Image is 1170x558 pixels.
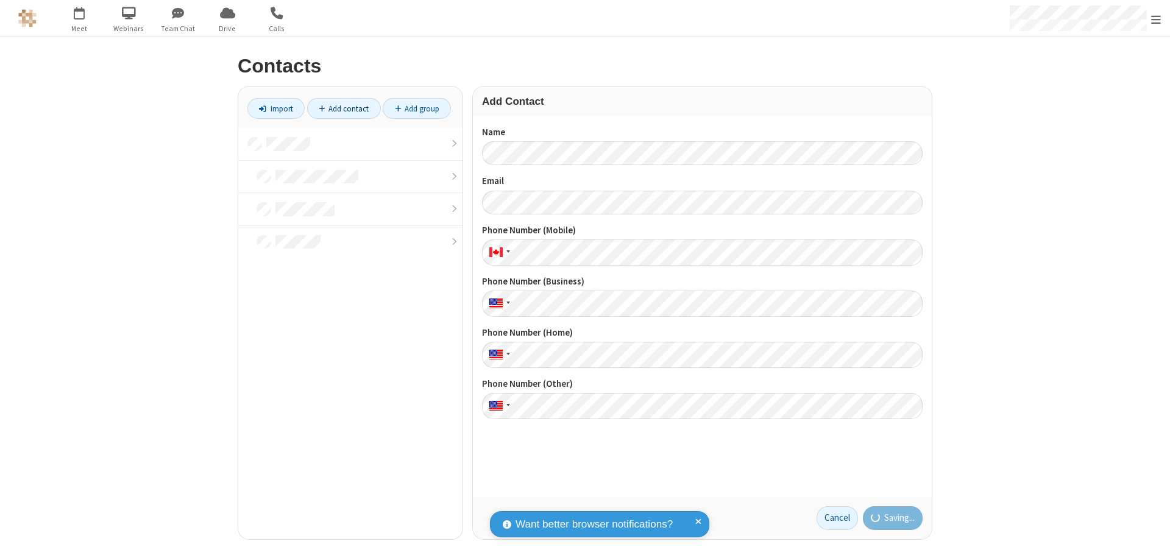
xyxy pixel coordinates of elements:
[307,98,381,119] a: Add contact
[863,506,923,531] button: Saving...
[155,23,201,34] span: Team Chat
[482,174,923,188] label: Email
[884,511,915,525] span: Saving...
[516,517,673,532] span: Want better browser notifications?
[482,291,514,317] div: United States: + 1
[817,506,858,531] a: Cancel
[205,23,250,34] span: Drive
[482,393,514,419] div: United States: + 1
[482,342,514,368] div: United States: + 1
[482,275,923,289] label: Phone Number (Business)
[482,224,923,238] label: Phone Number (Mobile)
[247,98,305,119] a: Import
[482,326,923,340] label: Phone Number (Home)
[57,23,102,34] span: Meet
[482,96,923,107] h3: Add Contact
[238,55,932,77] h2: Contacts
[482,239,514,266] div: Canada: + 1
[18,9,37,27] img: QA Selenium DO NOT DELETE OR CHANGE
[254,23,300,34] span: Calls
[106,23,152,34] span: Webinars
[383,98,451,119] a: Add group
[482,125,923,139] label: Name
[482,377,923,391] label: Phone Number (Other)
